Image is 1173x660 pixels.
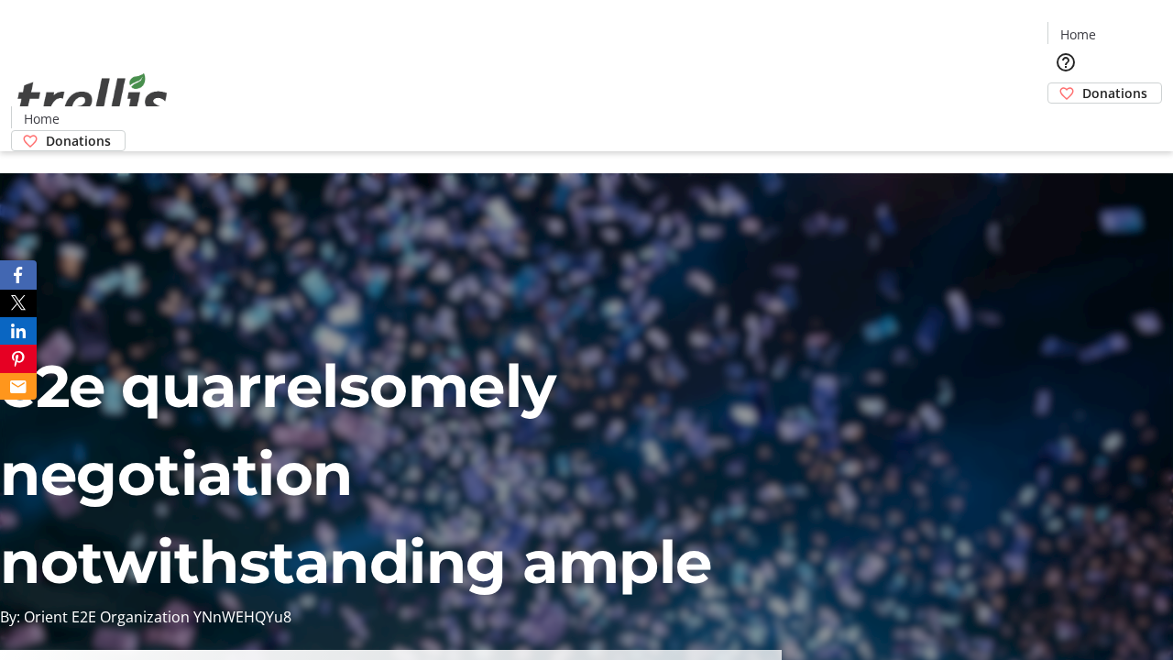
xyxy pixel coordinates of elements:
button: Cart [1047,104,1084,140]
button: Help [1047,44,1084,81]
a: Donations [1047,82,1162,104]
span: Donations [1082,83,1147,103]
a: Donations [11,130,126,151]
span: Donations [46,131,111,150]
span: Home [24,109,60,128]
a: Home [12,109,71,128]
span: Home [1060,25,1096,44]
img: Orient E2E Organization YNnWEHQYu8's Logo [11,53,174,145]
a: Home [1048,25,1107,44]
